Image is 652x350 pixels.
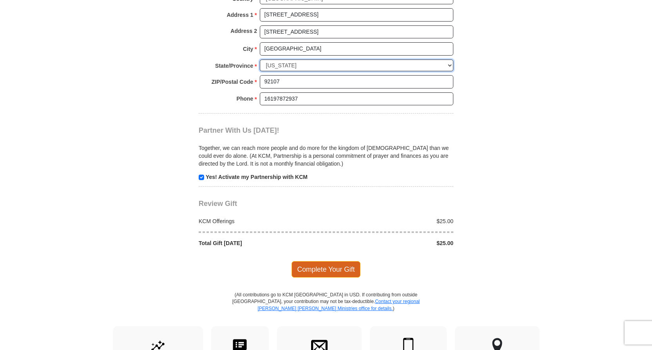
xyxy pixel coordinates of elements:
[199,126,279,134] span: Partner With Us [DATE]!
[230,25,257,36] strong: Address 2
[195,239,326,247] div: Total Gift [DATE]
[243,43,253,54] strong: City
[199,144,453,168] p: Together, we can reach more people and do more for the kingdom of [DEMOGRAPHIC_DATA] than we coul...
[326,239,458,247] div: $25.00
[199,200,237,207] span: Review Gift
[237,93,254,104] strong: Phone
[206,174,308,180] strong: Yes! Activate my Partnership with KCM
[212,76,254,87] strong: ZIP/Postal Code
[215,60,253,71] strong: State/Province
[326,217,458,225] div: $25.00
[292,261,361,278] span: Complete Your Gift
[232,292,420,326] p: (All contributions go to KCM [GEOGRAPHIC_DATA] in USD. If contributing from outside [GEOGRAPHIC_D...
[227,9,254,20] strong: Address 1
[257,299,420,311] a: Contact your regional [PERSON_NAME] [PERSON_NAME] Ministries office for details.
[195,217,326,225] div: KCM Offerings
